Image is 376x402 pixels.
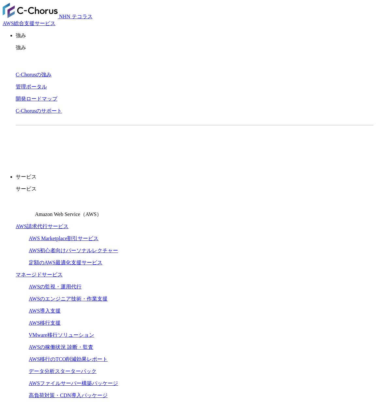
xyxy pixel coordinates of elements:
[16,224,68,229] a: AWS請求代行サービス
[29,393,108,398] a: 高負荷対策・CDN導入パッケージ
[29,380,118,386] a: AWSファイルサーバー構築パッケージ
[86,136,191,152] a: 資料を請求する
[16,186,373,193] p: サービス
[16,174,373,180] p: サービス
[29,368,97,374] a: データ分析スターターパック
[3,3,58,18] img: AWS総合支援サービス C-Chorus
[16,84,47,89] a: 管理ポータル
[3,14,93,26] a: AWS総合支援サービス C-Chorus NHN テコラスAWS総合支援サービス
[16,198,34,216] img: Amazon Web Service（AWS）
[35,211,102,217] span: Amazon Web Service（AWS）
[29,236,98,241] a: AWS Marketplace割引サービス
[29,356,108,362] a: AWS移行のTCO削減効果レポート
[29,296,108,301] a: AWSのエンジニア技術・作業支援
[16,72,52,77] a: C-Chorusの強み
[29,248,118,253] a: AWS初心者向けパーソナルレクチャー
[16,272,63,277] a: マネージドサービス
[29,308,61,314] a: AWS導入支援
[29,332,94,338] a: VMware移行ソリューション
[16,44,373,51] p: 強み
[29,284,82,289] a: AWSの監視・運用代行
[16,108,62,114] a: C-Chorusのサポート
[29,344,93,350] a: AWSの稼働状況 診断・監査
[198,136,303,152] a: まずは相談する
[29,260,102,265] a: 定額のAWS最適化支援サービス
[16,32,373,39] p: 強み
[29,320,61,326] a: AWS移行支援
[16,96,57,101] a: 開発ロードマップ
